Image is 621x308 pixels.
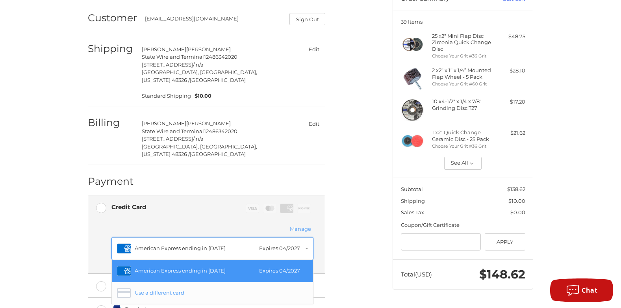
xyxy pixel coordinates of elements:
[287,225,313,234] button: Manage
[135,267,255,275] div: American Express ending in [DATE]
[507,186,525,192] span: $138.62
[401,233,481,251] input: Gift Certificate or Coupon Code
[401,209,424,215] span: Sales Tax
[186,46,231,52] span: [PERSON_NAME]
[142,46,186,52] span: [PERSON_NAME]
[432,67,492,80] h4: 2 x 2” x 1” x 1/4” Mounted Flap Wheel - 5 Pack
[142,151,172,157] span: [US_STATE],
[142,61,193,68] span: [STREET_ADDRESS]
[145,15,282,25] div: [EMAIL_ADDRESS][DOMAIN_NAME]
[432,98,492,111] h4: 10 x 4-1/2" x 1/4 x 7/8" Grinding Disc T27
[88,12,137,24] h2: Customer
[88,117,134,129] h2: Billing
[401,221,525,229] div: Coupon/Gift Certificate
[142,77,172,83] span: [US_STATE],
[88,175,134,187] h2: Payment
[204,54,237,60] span: 12486342020
[289,13,325,25] button: Sign Out
[193,61,204,68] span: / n/a
[582,286,597,295] span: Chat
[142,92,191,100] span: Standard Shipping
[135,289,304,297] div: Use a different card
[190,151,246,157] span: [GEOGRAPHIC_DATA]
[190,77,246,83] span: [GEOGRAPHIC_DATA]
[494,33,525,41] div: $48.75
[432,129,492,142] h4: 1 x 2" Quick Change Ceramic Disc - 25 Pack
[88,43,134,55] h2: Shipping
[494,129,525,137] div: $21.62
[193,135,204,142] span: / n/a
[142,135,193,142] span: [STREET_ADDRESS]
[142,120,186,126] span: [PERSON_NAME]
[135,245,255,252] div: American Express ending in [DATE]
[494,98,525,106] div: $17.20
[191,92,212,100] span: $10.00
[432,143,492,150] li: Choose Your Grit #36 Grit
[302,118,325,129] button: Edit
[112,260,313,282] button: American Express ending in [DATE]Expires 04/2027
[112,282,313,304] button: Use a different card
[259,267,300,275] div: Expires 04/2027
[302,44,325,55] button: Edit
[401,271,432,278] span: Total (USD)
[186,120,231,126] span: [PERSON_NAME]
[432,53,492,59] li: Choose Your Grit #36 Grit
[401,198,425,204] span: Shipping
[259,245,300,252] div: Expires 04/2027
[432,33,492,52] h4: 25 x 2" Mini Flap Disc Zirconia Quick Change Disc
[479,267,525,282] span: $148.62
[172,77,190,83] span: 48326 /
[111,200,146,213] div: Credit Card
[142,69,257,75] span: [GEOGRAPHIC_DATA], [GEOGRAPHIC_DATA],
[142,54,204,60] span: State Wire and Terminal
[508,198,525,204] span: $10.00
[432,81,492,87] li: Choose Your Grit #60 Grit
[172,151,190,157] span: 48326 /
[401,19,525,25] h3: 39 Items
[550,278,613,302] button: Chat
[510,209,525,215] span: $0.00
[142,143,257,150] span: [GEOGRAPHIC_DATA], [GEOGRAPHIC_DATA],
[485,233,525,251] button: Apply
[204,128,237,134] span: 12486342020
[142,128,204,134] span: State Wire and Terminal
[444,157,482,170] button: See All
[401,186,423,192] span: Subtotal
[111,237,313,260] button: American Express ending in [DATE]Expires 04/2027
[494,67,525,75] div: $28.10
